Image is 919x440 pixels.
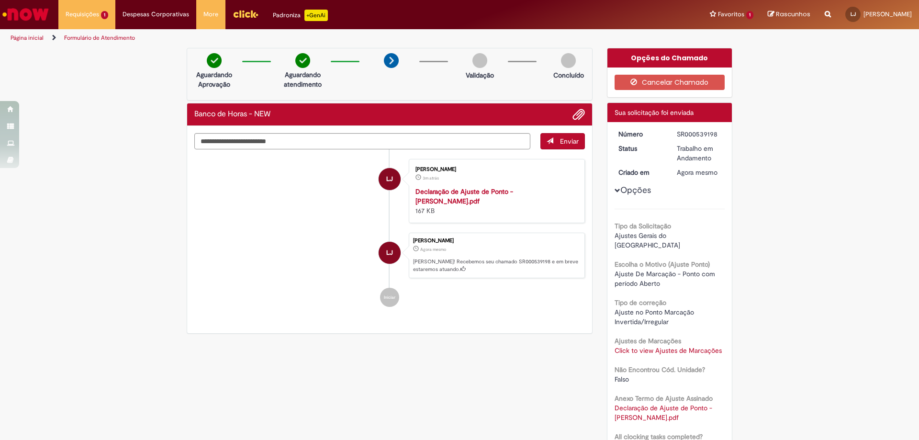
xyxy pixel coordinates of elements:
[615,108,694,117] span: Sua solicitação foi enviada
[677,168,717,177] span: Agora mesmo
[415,167,575,172] div: [PERSON_NAME]
[11,34,44,42] a: Página inicial
[420,247,446,252] span: Agora mesmo
[611,129,670,139] dt: Número
[677,129,721,139] div: SR000539198
[553,70,584,80] p: Concluído
[561,53,576,68] img: img-circle-grey.png
[615,346,722,355] a: Click to view Ajustes de Marcações
[194,133,530,149] textarea: Digite sua mensagem aqui...
[560,137,579,146] span: Enviar
[1,5,50,24] img: ServiceNow
[415,187,513,205] a: Declaração de Ajuste de Ponto - [PERSON_NAME].pdf
[615,270,717,288] span: Ajuste De Marcação - Ponto com período Aberto
[194,149,585,317] ul: Histórico de tíquete
[615,75,725,90] button: Cancelar Chamado
[207,53,222,68] img: check-circle-green.png
[607,48,732,68] div: Opções do Chamado
[472,53,487,68] img: img-circle-grey.png
[615,308,696,326] span: Ajuste no Ponto Marcação Invertida/Irregular
[280,70,326,89] p: Aguardando atendimento
[203,10,218,19] span: More
[615,365,705,374] b: Não Encontrou Cód. Unidade?
[379,168,401,190] div: Lara De Souza Jorge
[776,10,810,19] span: Rascunhos
[677,168,717,177] time: 28/08/2025 13:27:48
[66,10,99,19] span: Requisições
[466,70,494,80] p: Validação
[423,175,439,181] span: 3m atrás
[64,34,135,42] a: Formulário de Atendimento
[386,241,393,264] span: LJ
[615,260,710,269] b: Escolha o Motivo (Ajuste Ponto)
[615,337,681,345] b: Ajustes de Marcações
[194,233,585,279] li: Lara De Souza Jorge
[677,168,721,177] div: 28/08/2025 13:27:48
[413,238,580,244] div: [PERSON_NAME]
[295,53,310,68] img: check-circle-green.png
[413,258,580,273] p: [PERSON_NAME]! Recebemos seu chamado SR000539198 e em breve estaremos atuando.
[615,394,713,403] b: Anexo Termo de Ajuste Assinado
[615,231,680,249] span: Ajustes Gerais do [GEOGRAPHIC_DATA]
[677,144,721,163] div: Trabalho em Andamento
[863,10,912,18] span: [PERSON_NAME]
[423,175,439,181] time: 28/08/2025 13:24:41
[194,110,270,119] h2: Banco de Horas - NEW Histórico de tíquete
[386,168,393,191] span: LJ
[615,404,714,422] a: Download de Declaração de Ajuste de Ponto - Juliana Pedrosa.pdf
[615,222,671,230] b: Tipo da Solicitação
[101,11,108,19] span: 1
[384,53,399,68] img: arrow-next.png
[379,242,401,264] div: Lara De Souza Jorge
[420,247,446,252] time: 28/08/2025 13:27:48
[415,187,575,215] div: 167 KB
[615,298,666,307] b: Tipo de correção
[611,168,670,177] dt: Criado em
[746,11,753,19] span: 1
[7,29,605,47] ul: Trilhas de página
[540,133,585,149] button: Enviar
[572,108,585,121] button: Adicionar anexos
[273,10,328,21] div: Padroniza
[304,10,328,21] p: +GenAi
[851,11,856,17] span: LJ
[233,7,258,21] img: click_logo_yellow_360x200.png
[611,144,670,153] dt: Status
[191,70,237,89] p: Aguardando Aprovação
[718,10,744,19] span: Favoritos
[615,375,629,384] span: Falso
[123,10,189,19] span: Despesas Corporativas
[768,10,810,19] a: Rascunhos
